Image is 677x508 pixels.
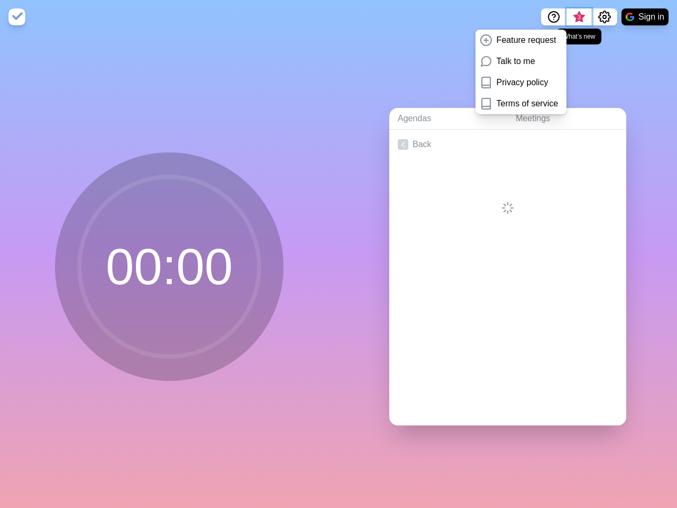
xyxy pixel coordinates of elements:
[621,8,669,25] button: Sign in
[475,93,566,114] a: Terms of service
[626,13,634,21] img: google logo
[592,8,617,25] button: Settings
[497,97,558,110] p: Terms of service
[475,72,566,93] a: Privacy policy
[8,8,25,25] img: timeblocks logo
[507,108,626,130] a: Meetings
[497,55,535,68] p: Talk to me
[575,13,583,22] span: 3
[541,8,566,25] button: Help
[497,34,556,47] p: Feature request
[566,8,592,25] button: What’s new
[475,30,566,51] a: Feature request
[497,76,548,89] p: Privacy policy
[389,108,507,130] a: Agendas
[389,130,626,159] a: Back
